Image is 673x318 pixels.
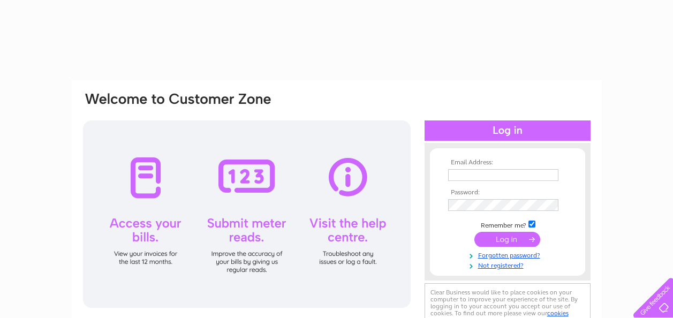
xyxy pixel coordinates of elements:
[474,232,540,247] input: Submit
[445,159,570,166] th: Email Address:
[445,219,570,230] td: Remember me?
[448,249,570,260] a: Forgotten password?
[448,260,570,270] a: Not registered?
[445,189,570,196] th: Password:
